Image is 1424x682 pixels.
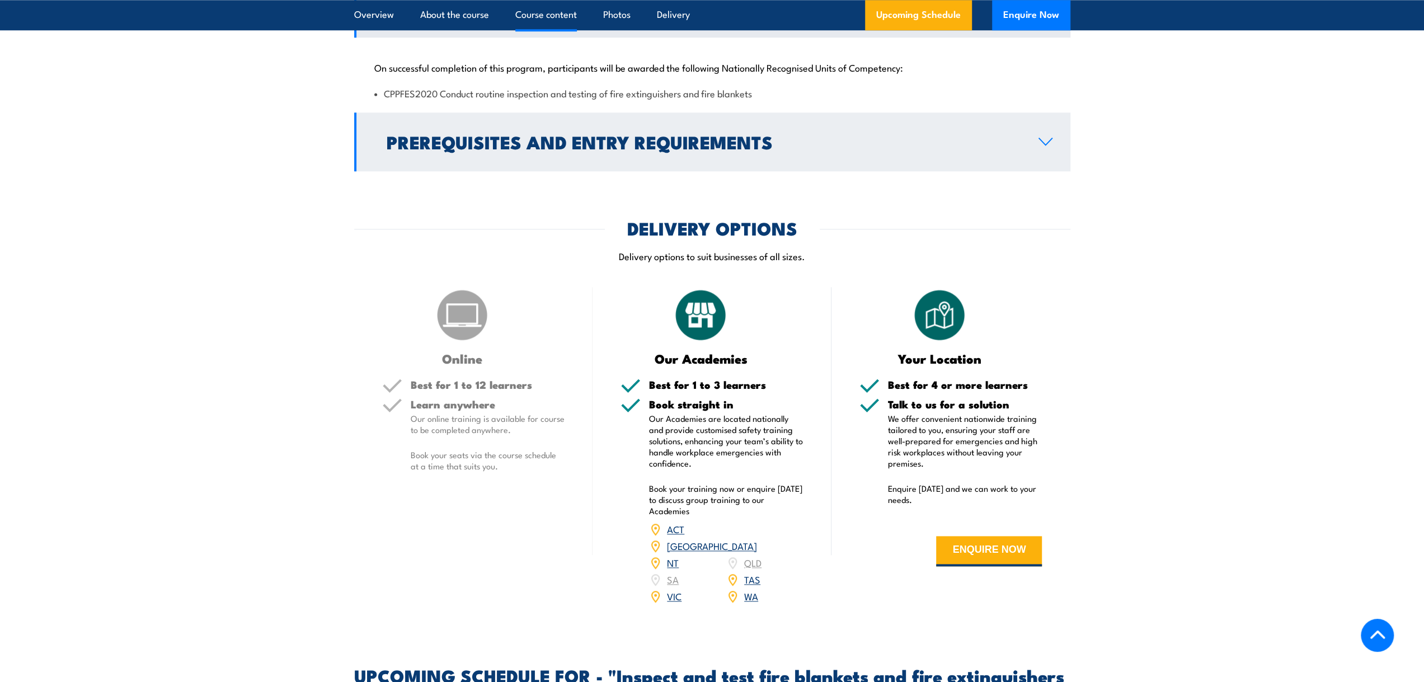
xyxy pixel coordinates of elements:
h5: Best for 1 to 12 learners [411,379,565,390]
p: On successful completion of this program, participants will be awarded the following Nationally R... [374,62,1050,73]
a: Prerequisites and Entry Requirements [354,112,1070,171]
a: VIC [667,589,682,603]
a: WA [744,589,758,603]
a: [GEOGRAPHIC_DATA] [667,539,757,552]
button: ENQUIRE NOW [936,536,1042,566]
p: Book your training now or enquire [DATE] to discuss group training to our Academies [649,483,803,516]
h2: Prerequisites and Entry Requirements [387,134,1021,149]
p: Book your seats via the course schedule at a time that suits you. [411,449,565,472]
li: CPPFES2020 Conduct routine inspection and testing of fire extinguishers and fire blankets [374,87,1050,100]
h3: Online [382,352,543,365]
a: ACT [667,522,684,535]
a: TAS [744,572,760,586]
p: Delivery options to suit businesses of all sizes. [354,250,1070,262]
p: Our Academies are located nationally and provide customised safety training solutions, enhancing ... [649,413,803,469]
h3: Your Location [859,352,1020,365]
h3: Our Academies [621,352,781,365]
a: NT [667,556,679,569]
h5: Book straight in [649,399,803,410]
h5: Best for 1 to 3 learners [649,379,803,390]
p: Our online training is available for course to be completed anywhere. [411,413,565,435]
h2: DELIVERY OPTIONS [627,220,797,236]
p: We offer convenient nationwide training tailored to you, ensuring your staff are well-prepared fo... [888,413,1042,469]
h5: Talk to us for a solution [888,399,1042,410]
h5: Best for 4 or more learners [888,379,1042,390]
h5: Learn anywhere [411,399,565,410]
p: Enquire [DATE] and we can work to your needs. [888,483,1042,505]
